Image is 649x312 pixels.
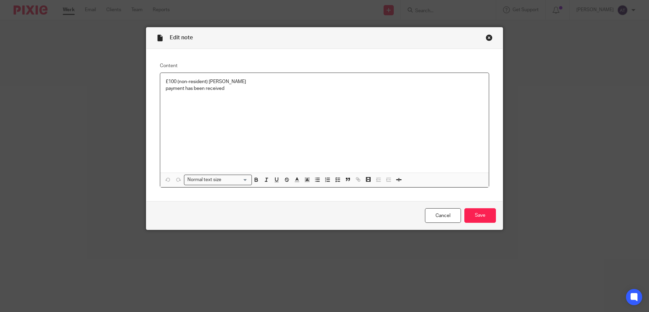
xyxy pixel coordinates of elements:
[160,62,489,69] label: Content
[223,176,248,183] input: Search for option
[425,208,461,223] a: Cancel
[184,175,252,185] div: Search for option
[464,208,496,223] input: Save
[166,78,483,85] p: £100 (non-resident) [PERSON_NAME]
[170,35,193,40] span: Edit note
[166,85,483,92] p: payment has been received
[486,34,493,41] div: Close this dialog window
[186,176,223,183] span: Normal text size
